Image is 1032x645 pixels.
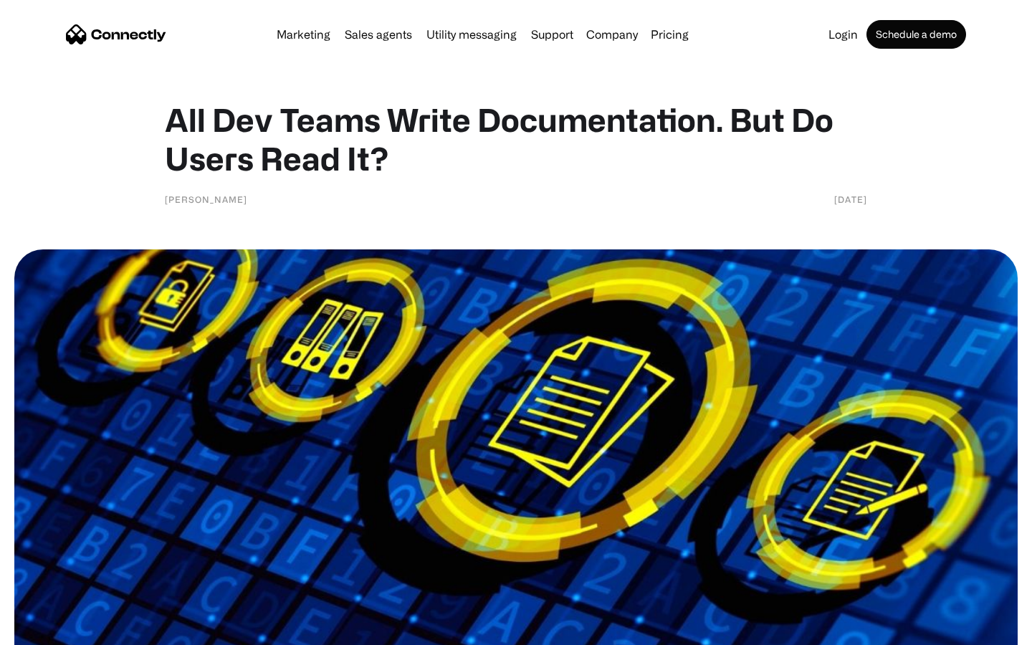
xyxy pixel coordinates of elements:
[339,29,418,40] a: Sales agents
[525,29,579,40] a: Support
[834,192,867,206] div: [DATE]
[14,620,86,640] aside: Language selected: English
[645,29,694,40] a: Pricing
[586,24,638,44] div: Company
[866,20,966,49] a: Schedule a demo
[271,29,336,40] a: Marketing
[165,100,867,178] h1: All Dev Teams Write Documentation. But Do Users Read It?
[165,192,247,206] div: [PERSON_NAME]
[421,29,522,40] a: Utility messaging
[823,29,864,40] a: Login
[29,620,86,640] ul: Language list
